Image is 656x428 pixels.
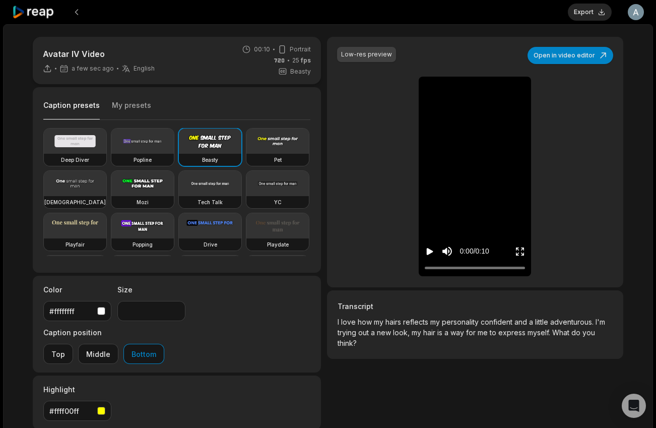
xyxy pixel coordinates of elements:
span: fps [301,56,311,64]
span: confident [481,318,514,326]
h3: Playdate [267,240,289,249]
span: a [444,328,450,337]
span: way [450,328,466,337]
span: is [437,328,444,337]
h3: Mozi [137,198,149,206]
h3: Popline [134,156,152,164]
button: Caption presets [43,100,100,120]
span: adventurous. [550,318,596,326]
button: Mute sound [441,245,453,258]
button: My presets [112,100,151,119]
h3: Pet [274,156,282,164]
h3: Beasty [202,156,218,164]
span: look, [393,328,412,337]
span: new [377,328,393,337]
div: 0:00 / 0:10 [460,246,489,257]
span: hairs [385,318,403,326]
span: I [338,318,341,326]
label: Caption position [43,327,164,338]
span: reflects [403,318,430,326]
button: #ffffffff [43,301,111,321]
button: Play video [425,242,435,261]
button: Middle [78,344,118,364]
span: little [535,318,550,326]
span: my [412,328,423,337]
span: Beasty [290,67,311,76]
span: how [358,318,374,326]
h3: Deep Diver [61,156,89,164]
span: English [134,65,155,73]
span: me [478,328,490,337]
div: #ffffffff [49,306,93,317]
span: you [582,328,595,337]
span: my [430,318,442,326]
span: personality [442,318,481,326]
h3: [DEMOGRAPHIC_DATA] [44,198,106,206]
span: 25 [292,56,311,65]
span: What [552,328,571,337]
div: Low-res preview [341,50,392,59]
span: do [571,328,582,337]
span: express [498,328,528,337]
p: Avatar IV Video [43,48,155,60]
span: love [341,318,358,326]
span: out [358,328,371,337]
span: to [490,328,498,337]
span: for [466,328,478,337]
h3: Popping [133,240,153,249]
label: Highlight [43,384,111,395]
span: my [374,318,385,326]
button: Open in video editor [528,47,613,64]
button: #ffff00ff [43,401,111,421]
label: Color [43,284,111,295]
span: a [529,318,535,326]
span: trying [338,328,358,337]
h3: Transcript [338,301,613,312]
span: Portrait [290,45,311,54]
span: a [371,328,377,337]
button: Enter Fullscreen [515,242,525,261]
h3: Drive [204,240,217,249]
h3: Tech Talk [198,198,223,206]
div: Open Intercom Messenger [622,394,646,418]
button: Bottom [123,344,164,364]
span: I'm [596,318,605,326]
span: think? [338,339,357,347]
h3: Playfair [65,240,85,249]
button: Top [43,344,73,364]
span: hair [423,328,437,337]
h3: YC [274,198,282,206]
span: and [514,318,529,326]
div: #ffff00ff [49,406,93,416]
button: Export [568,4,612,21]
span: myself. [528,328,552,337]
label: Size [117,284,185,295]
span: 00:10 [254,45,270,54]
span: a few sec ago [72,65,114,73]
